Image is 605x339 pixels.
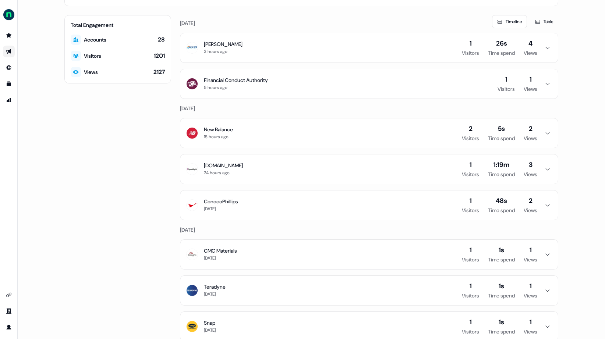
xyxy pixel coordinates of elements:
[204,198,238,205] div: ConocoPhillips
[524,49,537,57] div: Views
[488,292,515,299] div: Time spend
[180,105,558,112] div: [DATE]
[180,190,558,220] button: ConocoPhillips[DATE]1Visitors48sTime spend2Views
[496,39,507,48] div: 26s
[530,15,558,28] button: Table
[488,328,515,335] div: Time spend
[204,205,216,213] div: [DATE]
[488,49,515,57] div: Time spend
[462,207,479,214] div: Visitors
[524,256,537,263] div: Views
[470,246,472,254] div: 1
[462,135,479,142] div: Visitors
[470,196,472,205] div: 1
[180,33,558,63] button: [PERSON_NAME]3 hours ago1Visitors26sTime spend4Views
[462,256,479,263] div: Visitors
[524,207,537,214] div: Views
[204,247,237,254] div: CMC Materials
[529,124,533,133] div: 2
[505,75,507,84] div: 1
[493,160,509,169] div: 1:19m
[488,207,515,214] div: Time spend
[530,282,532,290] div: 1
[204,126,233,133] div: New Balance
[204,283,226,290] div: Teradyne
[3,321,15,333] a: Go to profile
[204,254,216,262] div: [DATE]
[488,256,515,263] div: Time spend
[498,124,505,133] div: 5s
[204,326,216,334] div: [DATE]
[204,133,229,140] div: 15 hours ago
[84,52,101,60] div: Visitors
[204,290,216,298] div: [DATE]
[180,154,558,184] button: [DOMAIN_NAME]24 hours ago1Visitors1:19mTime spend3Views
[84,68,98,76] div: Views
[530,318,532,326] div: 1
[154,52,165,60] div: 1201
[530,75,532,84] div: 1
[180,226,558,233] div: [DATE]
[499,246,504,254] div: 1s
[499,282,504,290] div: 1s
[153,68,165,76] div: 2127
[524,135,537,142] div: Views
[204,76,268,84] div: Financial Conduct Authority
[462,49,479,57] div: Visitors
[180,276,558,305] button: Teradyne[DATE]1Visitors1sTime spend1Views
[462,171,479,178] div: Visitors
[3,94,15,106] a: Go to attribution
[3,305,15,317] a: Go to team
[204,48,227,55] div: 3 hours ago
[180,69,558,99] button: Financial Conduct Authority5 hours ago1Visitors1Views
[529,160,533,169] div: 3
[470,160,472,169] div: 1
[470,39,472,48] div: 1
[524,171,537,178] div: Views
[530,246,532,254] div: 1
[84,36,106,43] div: Accounts
[462,292,479,299] div: Visitors
[470,282,472,290] div: 1
[499,318,504,326] div: 1s
[3,62,15,74] a: Go to Inbound
[524,328,537,335] div: Views
[492,15,527,28] button: Timeline
[488,135,515,142] div: Time spend
[3,46,15,57] a: Go to outbound experience
[469,124,473,133] div: 2
[524,85,537,93] div: Views
[462,328,479,335] div: Visitors
[3,29,15,41] a: Go to prospects
[204,162,243,169] div: [DOMAIN_NAME]
[204,84,227,91] div: 5 hours ago
[204,40,243,48] div: [PERSON_NAME]
[496,196,507,205] div: 48s
[529,196,533,205] div: 2
[470,318,472,326] div: 1
[528,39,533,48] div: 4
[71,21,165,29] div: Total Engagement
[180,118,558,148] button: New Balance15 hours ago2Visitors5sTime spend2Views
[524,292,537,299] div: Views
[180,240,558,269] button: CMC Materials[DATE]1Visitors1sTime spend1Views
[204,319,215,326] div: Snap
[498,85,515,93] div: Visitors
[204,169,230,176] div: 24 hours ago
[3,289,15,301] a: Go to integrations
[3,78,15,90] a: Go to templates
[488,171,515,178] div: Time spend
[158,36,165,44] div: 28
